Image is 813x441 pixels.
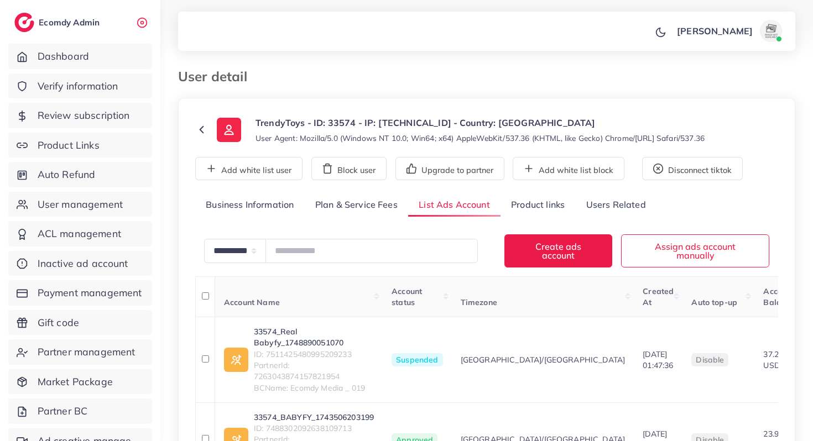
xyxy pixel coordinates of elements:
[8,251,152,276] a: Inactive ad account
[195,157,303,180] button: Add white list user
[408,193,501,217] a: List Ads Account
[254,423,374,434] span: ID: 7488302092638109713
[8,73,152,99] a: Verify information
[38,404,88,418] span: Partner BC
[8,192,152,217] a: User management
[8,369,152,395] a: Market Package
[513,157,624,180] button: Add white list block
[311,157,387,180] button: Block user
[254,349,374,360] span: ID: 7511425480995209233
[504,234,612,267] button: Create ads account
[38,49,89,64] span: Dashboard
[763,349,783,370] span: 37.28 USD
[217,118,241,142] img: ic-user-info.36bf1079.svg
[677,24,753,38] p: [PERSON_NAME]
[224,348,248,372] img: ic-ad-info.7fc67b75.svg
[691,297,737,307] span: Auto top-up
[643,349,673,370] span: [DATE] 01:47:36
[8,221,152,246] a: ACL management
[392,286,422,307] span: Account status
[392,353,442,366] span: Suspended
[224,297,280,307] span: Account Name
[256,116,705,129] p: TrendyToys - ID: 33574 - IP: [TECHNICAL_ID] - Country: [GEOGRAPHIC_DATA]
[254,360,374,382] span: PartnerId: 7263043874157821954
[178,69,256,85] h3: User detail
[8,310,152,335] a: Gift code
[643,286,674,307] span: Created At
[39,17,102,28] h2: Ecomdy Admin
[38,286,142,300] span: Payment management
[8,398,152,424] a: Partner BC
[8,339,152,365] a: Partner management
[760,20,782,42] img: avatar
[395,157,504,180] button: Upgrade to partner
[38,79,118,93] span: Verify information
[696,355,724,365] span: disable
[8,162,152,187] a: Auto Refund
[195,193,305,217] a: Business Information
[575,193,656,217] a: Users Related
[501,193,575,217] a: Product links
[8,133,152,158] a: Product Links
[38,316,79,330] span: Gift code
[38,138,100,153] span: Product Links
[38,227,121,241] span: ACL management
[671,20,786,42] a: [PERSON_NAME]avatar
[38,256,128,271] span: Inactive ad account
[38,167,96,182] span: Auto Refund
[254,412,374,423] a: 33574_BABYFY_1743506203199
[254,326,374,349] a: 33574_Real Babyfy_1748890051070
[621,234,769,267] button: Assign ads account manually
[8,103,152,128] a: Review subscription
[254,382,374,393] span: BCName: Ecomdy Media _ 019
[38,197,123,212] span: User management
[8,280,152,306] a: Payment management
[256,133,705,144] small: User Agent: Mozilla/5.0 (Windows NT 10.0; Win64; x64) AppleWebKit/537.36 (KHTML, like Gecko) Chro...
[38,375,113,389] span: Market Package
[461,354,626,365] span: [GEOGRAPHIC_DATA]/[GEOGRAPHIC_DATA]
[38,345,135,359] span: Partner management
[8,44,152,69] a: Dashboard
[305,193,408,217] a: Plan & Service Fees
[642,157,743,180] button: Disconnect tiktok
[763,286,794,307] span: Account Balance
[461,297,497,307] span: Timezone
[14,13,34,32] img: logo
[14,13,102,32] a: logoEcomdy Admin
[38,108,130,123] span: Review subscription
